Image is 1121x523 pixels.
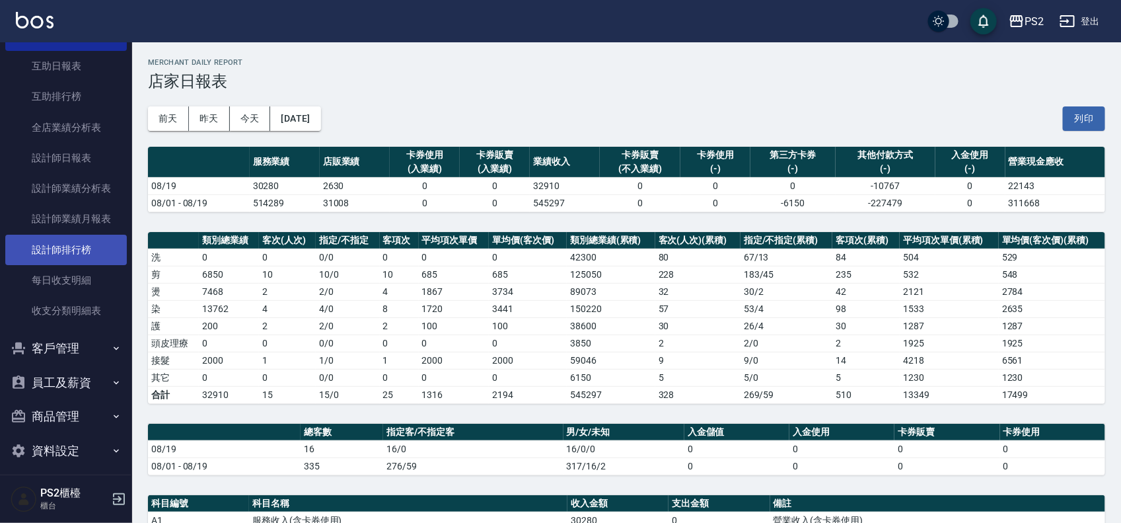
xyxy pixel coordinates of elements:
[832,317,900,335] td: 30
[839,148,932,162] div: 其他付款方式
[1005,177,1105,194] td: 22143
[489,335,567,352] td: 0
[301,440,383,458] td: 16
[5,51,127,81] a: 互助日報表
[999,249,1105,266] td: 529
[316,317,379,335] td: 2 / 0
[419,249,489,266] td: 0
[419,300,489,317] td: 1720
[419,352,489,369] td: 2000
[489,317,567,335] td: 100
[939,162,1002,176] div: (-)
[754,162,832,176] div: (-)
[148,249,199,266] td: 洗
[655,266,741,283] td: 228
[301,424,383,441] th: 總客數
[5,399,127,434] button: 商品管理
[199,386,259,403] td: 32910
[655,249,741,266] td: 80
[741,386,832,403] td: 269/59
[680,194,750,212] td: 0
[148,458,301,475] td: 08/01 - 08/19
[563,458,684,475] td: 317/16/2
[999,300,1105,317] td: 2635
[316,352,379,369] td: 1 / 0
[5,204,127,234] a: 設計師業績月報表
[148,58,1105,67] h2: Merchant Daily Report
[320,194,390,212] td: 31008
[999,317,1105,335] td: 1287
[1003,8,1049,35] button: PS2
[393,162,456,176] div: (入業績)
[259,335,316,352] td: 0
[380,369,419,386] td: 0
[655,352,741,369] td: 9
[316,232,379,249] th: 指定/不指定
[5,265,127,296] a: 每日收支明細
[1005,147,1105,178] th: 營業現金應收
[836,194,935,212] td: -227479
[832,249,900,266] td: 84
[567,232,655,249] th: 類別總業績(累積)
[380,335,419,352] td: 0
[1025,13,1044,30] div: PS2
[655,335,741,352] td: 2
[380,352,419,369] td: 1
[900,386,999,403] td: 13349
[832,369,900,386] td: 5
[463,148,526,162] div: 卡券販賣
[259,249,316,266] td: 0
[199,283,259,300] td: 7468
[655,283,741,300] td: 32
[655,317,741,335] td: 30
[5,434,127,468] button: 資料設定
[754,148,832,162] div: 第三方卡券
[316,369,379,386] td: 0 / 0
[199,232,259,249] th: 類別總業績
[259,352,316,369] td: 1
[684,440,789,458] td: 0
[380,249,419,266] td: 0
[199,369,259,386] td: 0
[316,386,379,403] td: 15/0
[530,147,600,178] th: 業績收入
[832,232,900,249] th: 客項次(累積)
[230,106,271,131] button: 今天
[530,177,600,194] td: 32910
[489,249,567,266] td: 0
[567,495,669,512] th: 收入金額
[419,266,489,283] td: 685
[836,177,935,194] td: -10767
[1063,106,1105,131] button: 列印
[567,386,655,403] td: 545297
[199,266,259,283] td: 6850
[567,317,655,335] td: 38600
[970,8,997,34] button: save
[900,283,999,300] td: 2121
[839,162,932,176] div: (-)
[460,177,530,194] td: 0
[567,352,655,369] td: 59046
[390,194,460,212] td: 0
[563,440,684,458] td: 16/0/0
[750,177,836,194] td: 0
[5,296,127,326] a: 收支分類明細表
[741,335,832,352] td: 2 / 0
[489,369,567,386] td: 0
[249,495,567,512] th: 科目名稱
[999,352,1105,369] td: 6561
[489,283,567,300] td: 3734
[259,283,316,300] td: 2
[419,335,489,352] td: 0
[741,369,832,386] td: 5 / 0
[789,424,894,441] th: 入金使用
[741,317,832,335] td: 26 / 4
[900,232,999,249] th: 平均項次單價(累積)
[563,424,684,441] th: 男/女/未知
[419,386,489,403] td: 1316
[1000,424,1105,441] th: 卡券使用
[567,249,655,266] td: 42300
[148,266,199,283] td: 剪
[270,106,320,131] button: [DATE]
[11,486,37,512] img: Person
